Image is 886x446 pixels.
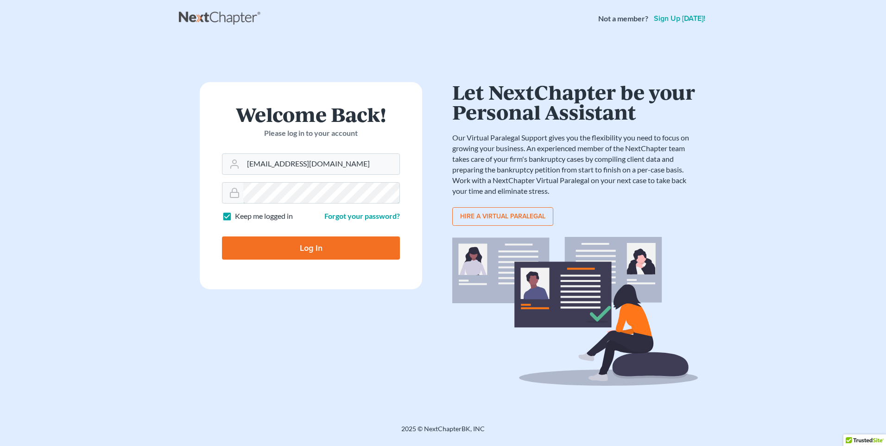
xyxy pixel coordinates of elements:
a: Sign up [DATE]! [652,15,707,22]
input: Log In [222,236,400,260]
p: Our Virtual Paralegal Support gives you the flexibility you need to focus on growing your busines... [452,133,698,196]
div: 2025 © NextChapterBK, INC [179,424,707,441]
label: Keep me logged in [235,211,293,222]
h1: Let NextChapter be your Personal Assistant [452,82,698,121]
img: virtual_paralegal_bg-b12c8cf30858a2b2c02ea913d52db5c468ecc422855d04272ea22d19010d70dc.svg [452,237,698,386]
input: Email Address [243,154,399,174]
p: Please log in to your account [222,128,400,139]
strong: Not a member? [598,13,648,24]
a: Hire a virtual paralegal [452,207,553,226]
h1: Welcome Back! [222,104,400,124]
a: Forgot your password? [324,211,400,220]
